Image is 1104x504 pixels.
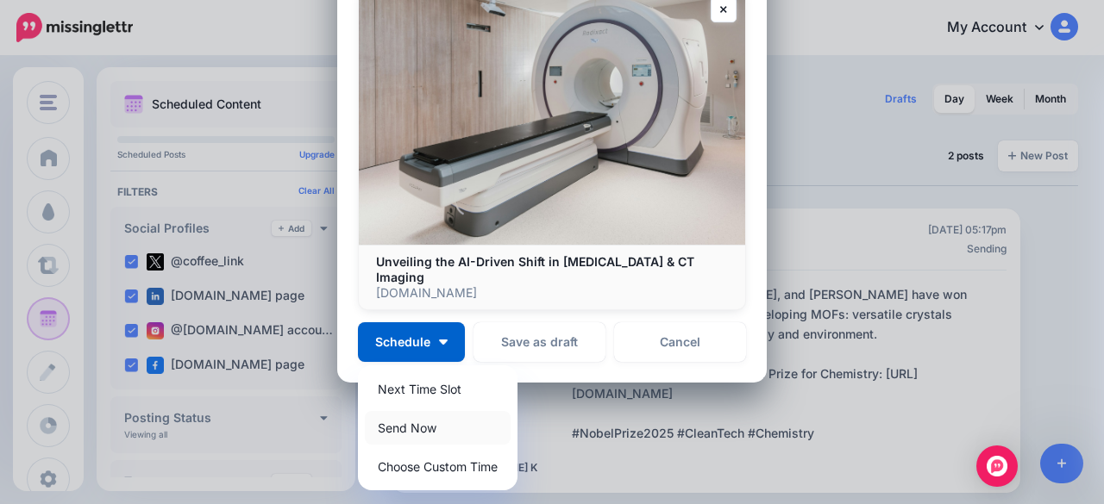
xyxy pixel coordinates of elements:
[358,365,517,490] div: Schedule
[976,445,1018,487] div: Open Intercom Messenger
[365,450,511,483] a: Choose Custom Time
[474,322,605,362] button: Save as draft
[365,411,511,445] a: Send Now
[376,285,728,301] p: [DOMAIN_NAME]
[376,254,694,284] b: Unveiling the AI-Driven Shift in [MEDICAL_DATA] & CT Imaging
[614,322,746,362] a: Cancel
[358,322,465,362] button: Schedule
[365,372,511,406] a: Next Time Slot
[439,339,448,345] img: arrow-down-white.png
[375,336,430,348] span: Schedule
